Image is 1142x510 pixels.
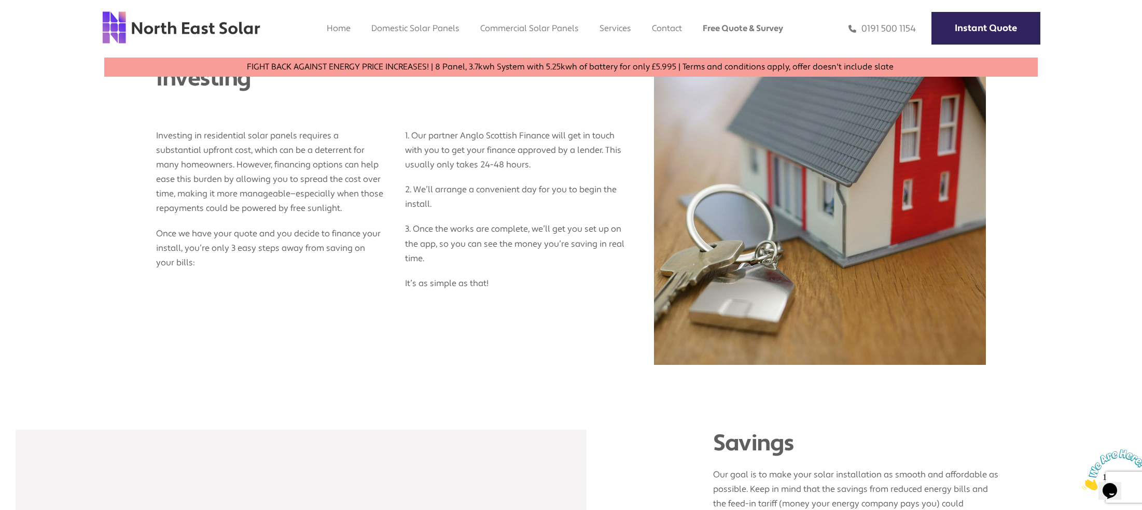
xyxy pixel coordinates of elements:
a: Home [327,23,351,34]
p: Once we have your quote and you decide to finance your install, you’re only 3 easy steps away fro... [156,216,384,270]
span: 1 [4,4,8,13]
a: 0191 500 1154 [848,23,916,35]
p: Investing in residential solar panels requires a substantial upfront cost, which can be a deterre... [156,118,384,216]
p: It’s as simple as that! [405,266,633,291]
a: Contact [652,23,682,34]
p: 3. Once the works are complete, we’ll get you set up on the app, so you can see the money you’re ... [405,211,633,265]
img: phone icon [848,23,856,35]
a: Instant Quote [931,12,1040,45]
img: north east solar logo [102,10,261,45]
p: 2. We’ll arrange a convenient day for you to begin the install. [405,172,633,211]
div: Investing [156,65,545,92]
a: Domestic Solar Panels [371,23,459,34]
iframe: chat widget [1078,445,1142,494]
p: 1. Our partner Anglo Scottish Finance will get in touch with you to get your finance approved by ... [405,118,633,172]
a: Services [600,23,631,34]
a: Commercial Solar Panels [480,23,579,34]
img: Chat attention grabber [4,4,68,45]
div: Savings [713,430,1001,457]
a: Free Quote & Survey [703,23,783,34]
